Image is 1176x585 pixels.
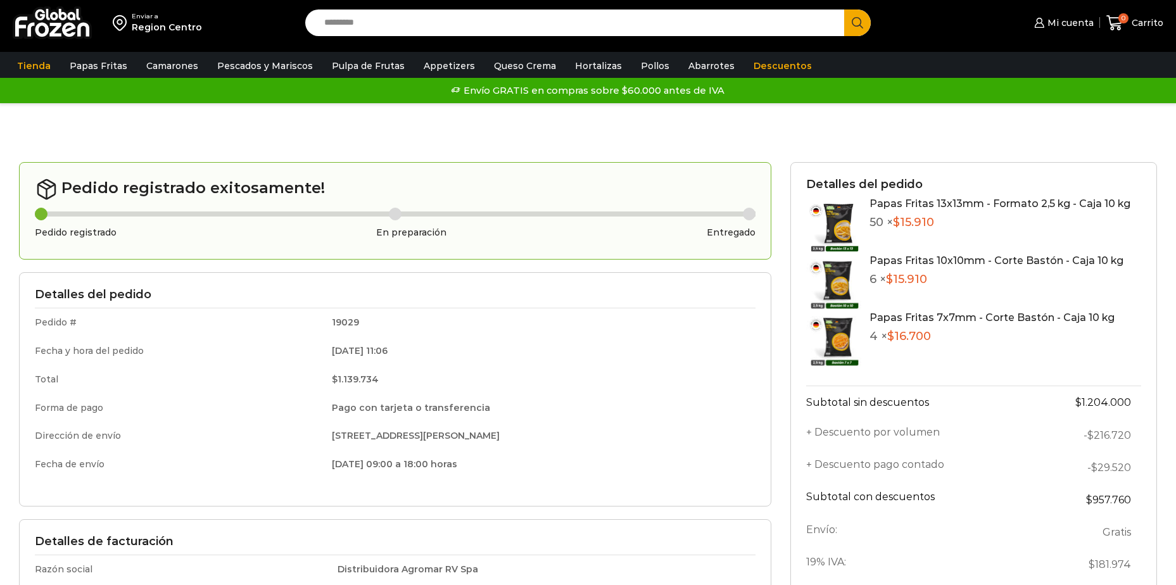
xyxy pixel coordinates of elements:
[132,21,202,34] div: Region Centro
[1091,462,1131,474] bdi: 29.520
[488,54,562,78] a: Queso Crema
[211,54,319,78] a: Pescados y Mariscos
[806,419,1026,451] th: + Descuento por volumen
[1086,494,1092,506] span: $
[323,394,756,422] td: Pago con tarjeta o transferencia
[376,227,446,238] h3: En preparación
[323,308,756,337] td: 19029
[35,337,323,365] td: Fecha y hora del pedido
[887,329,894,343] span: $
[417,54,481,78] a: Appetizers
[35,288,756,302] h3: Detalles del pedido
[332,374,338,385] span: $
[869,216,1130,230] p: 50 ×
[1026,451,1141,484] td: -
[323,422,756,450] td: [STREET_ADDRESS][PERSON_NAME]
[869,255,1123,267] a: Papas Fritas 10x10mm - Corte Bastón - Caja 10 kg
[323,337,756,365] td: [DATE] 11:06
[635,54,676,78] a: Pollos
[35,365,323,394] td: Total
[806,516,1026,548] th: Envío:
[886,272,927,286] bdi: 15.910
[806,451,1026,484] th: + Descuento pago contado
[869,273,1123,287] p: 6 ×
[1026,516,1141,548] td: Gratis
[1075,396,1131,408] bdi: 1.204.000
[844,9,871,36] button: Search button
[326,54,411,78] a: Pulpa de Frutas
[35,308,323,337] td: Pedido #
[1118,13,1129,23] span: 0
[569,54,628,78] a: Hortalizas
[113,12,132,34] img: address-field-icon.svg
[1086,494,1131,506] bdi: 957.760
[11,54,57,78] a: Tienda
[63,54,134,78] a: Papas Fritas
[682,54,741,78] a: Abarrotes
[35,227,117,238] h3: Pedido registrado
[35,555,329,583] td: Razón social
[1129,16,1163,29] span: Carrito
[35,422,323,450] td: Dirección de envío
[806,386,1026,419] th: Subtotal sin descuentos
[1087,429,1131,441] bdi: 216.720
[806,548,1026,581] th: 19% IVA:
[893,215,900,229] span: $
[1091,462,1097,474] span: $
[35,394,323,422] td: Forma de pago
[806,484,1026,516] th: Subtotal con descuentos
[329,555,756,583] td: Distribuidora Agromar RV Spa
[869,198,1130,210] a: Papas Fritas 13x13mm - Formato 2,5 kg - Caja 10 kg
[806,178,1141,192] h3: Detalles del pedido
[1075,396,1082,408] span: $
[35,450,323,476] td: Fecha de envío
[1089,558,1131,570] span: 181.974
[132,12,202,21] div: Enviar a
[1089,558,1095,570] span: $
[893,215,934,229] bdi: 15.910
[747,54,818,78] a: Descuentos
[1044,16,1094,29] span: Mi cuenta
[707,227,756,238] h3: Entregado
[869,330,1115,344] p: 4 ×
[140,54,205,78] a: Camarones
[1031,10,1093,35] a: Mi cuenta
[1026,419,1141,451] td: -
[1106,8,1163,38] a: 0 Carrito
[323,450,756,476] td: [DATE] 09:00 a 18:00 horas
[35,178,756,201] h2: Pedido registrado exitosamente!
[332,374,379,385] bdi: 1.139.734
[869,311,1115,324] a: Papas Fritas 7x7mm - Corte Bastón - Caja 10 kg
[886,272,893,286] span: $
[887,329,931,343] bdi: 16.700
[1087,429,1094,441] span: $
[35,535,756,549] h3: Detalles de facturación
